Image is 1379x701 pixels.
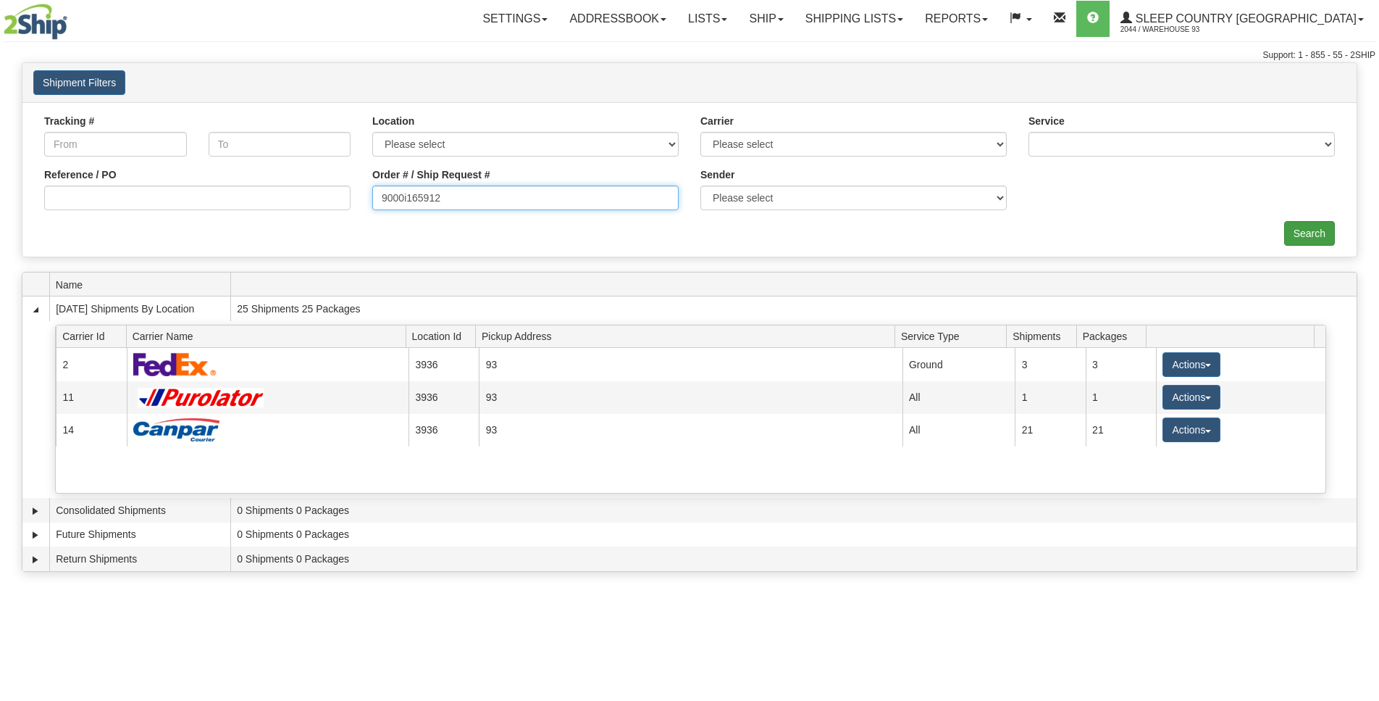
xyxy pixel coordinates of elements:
[902,414,1015,447] td: All
[901,325,1007,347] span: Service Type
[1162,352,1220,377] button: Actions
[558,1,677,37] a: Addressbook
[28,528,43,542] a: Expand
[738,1,794,37] a: Ship
[902,348,1015,381] td: Ground
[133,352,217,376] img: FedEx
[62,325,126,347] span: Carrier Id
[372,114,414,128] label: Location
[677,1,738,37] a: Lists
[49,296,230,321] td: [DATE] Shipments By Location
[479,381,902,414] td: 93
[44,167,117,182] label: Reference / PO
[4,4,67,40] img: logo2044.jpg
[230,296,1357,321] td: 25 Shipments 25 Packages
[209,132,351,157] input: To
[795,1,914,37] a: Shipping lists
[28,504,43,518] a: Expand
[1015,381,1085,414] td: 1
[1110,1,1375,37] a: Sleep Country [GEOGRAPHIC_DATA] 2044 / Warehouse 93
[914,1,999,37] a: Reports
[28,552,43,567] a: Expand
[482,325,894,347] span: Pickup Address
[1013,325,1076,347] span: Shipments
[4,49,1375,62] div: Support: 1 - 855 - 55 - 2SHIP
[902,381,1015,414] td: All
[33,70,125,95] button: Shipment Filters
[56,273,230,296] span: Name
[230,498,1357,523] td: 0 Shipments 0 Packages
[1162,385,1220,410] button: Actions
[408,414,479,447] td: 3936
[1086,414,1156,447] td: 21
[230,547,1357,571] td: 0 Shipments 0 Packages
[44,114,94,128] label: Tracking #
[479,414,902,447] td: 93
[1120,22,1229,37] span: 2044 / Warehouse 93
[479,348,902,381] td: 93
[49,498,230,523] td: Consolidated Shipments
[471,1,558,37] a: Settings
[1132,12,1357,25] span: Sleep Country [GEOGRAPHIC_DATA]
[133,418,220,441] img: Canpar
[56,381,126,414] td: 11
[44,132,187,157] input: From
[56,414,126,447] td: 14
[408,348,479,381] td: 3936
[49,523,230,547] td: Future Shipments
[28,302,43,317] a: Collapse
[56,348,126,381] td: 2
[1284,221,1335,246] input: Search
[49,547,230,571] td: Return Shipments
[412,325,476,347] span: Location Id
[1086,381,1156,414] td: 1
[1162,418,1220,442] button: Actions
[1015,348,1085,381] td: 3
[133,325,406,347] span: Carrier Name
[1083,325,1147,347] span: Packages
[1015,414,1085,447] td: 21
[133,388,270,407] img: Purolator
[230,523,1357,547] td: 0 Shipments 0 Packages
[372,167,490,182] label: Order # / Ship Request #
[408,381,479,414] td: 3936
[1028,114,1065,128] label: Service
[700,114,734,128] label: Carrier
[1086,348,1156,381] td: 3
[700,167,734,182] label: Sender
